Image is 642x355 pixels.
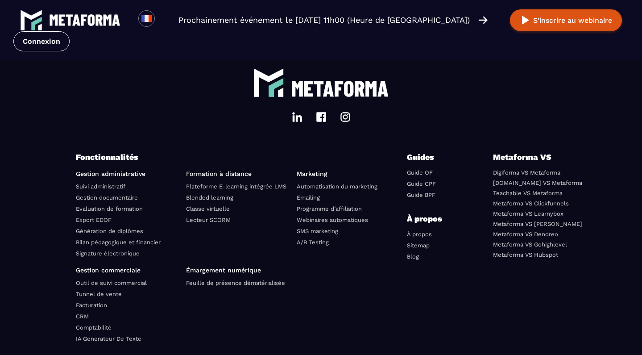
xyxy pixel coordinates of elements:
a: Export EDOF [76,217,112,223]
a: Digiforma VS Metaforma [493,169,560,176]
a: Sitemap [407,242,430,249]
p: Prochainement événement le [DATE] 11h00 (Heure de [GEOGRAPHIC_DATA]) [178,14,470,26]
p: Émargement numérique [186,267,290,274]
a: SMS marketing [297,228,338,234]
img: logo [253,67,284,98]
a: Plateforme E-learning intégrée LMS [186,183,286,190]
a: Metaforma VS Hubspot [493,251,558,258]
a: Emailing [297,194,320,201]
a: Metaforma VS Dendreo [493,231,558,238]
img: linkedin [292,112,302,122]
img: logo [20,9,42,31]
input: Search for option [162,15,169,25]
img: arrow-right [479,15,488,25]
a: Génération de diplômes [76,228,143,234]
a: Webinaires automatiques [297,217,368,223]
a: A/B Testing [297,239,329,246]
p: Metaforma VS [493,151,567,163]
a: Guide OF [407,169,433,176]
a: Lecteur SCORM [186,217,231,223]
p: Fonctionnalités [76,151,407,163]
a: Evaluation de formation [76,205,143,212]
a: Signature électronique [76,250,140,257]
img: facebook [316,112,327,122]
a: CRM [76,313,89,320]
a: Bilan pédagogique et financier [76,239,161,246]
a: Suivi administratif [76,183,125,190]
a: Programme d’affiliation [297,205,362,212]
a: Metaforma VS Gohighlevel [493,241,567,248]
p: Gestion commerciale [76,267,180,274]
img: logo [49,14,120,26]
a: Metaforma VS Clickfunnels [493,200,569,207]
p: Marketing [297,170,401,177]
img: fr [141,13,152,24]
a: Comptabilité [76,324,112,331]
button: S’inscrire au webinaire [510,9,622,31]
a: Gestion documentaire [76,194,138,201]
a: Outil de suivi commercial [76,280,147,286]
img: instagram [340,112,351,122]
a: [DOMAIN_NAME] VS Metaforma [493,180,582,186]
a: Connexion [13,31,70,51]
img: logo [291,81,389,97]
p: Formation à distance [186,170,290,177]
a: Tunnel de vente [76,291,122,297]
a: IA Generateur De Texte [76,335,141,342]
a: Metaforma VS [PERSON_NAME] [493,221,582,227]
img: play [520,15,531,26]
a: Blended learning [186,194,233,201]
a: À propos [407,231,432,238]
a: Blog [407,253,419,260]
p: Guides [407,151,460,163]
div: Search for option [155,10,177,30]
a: Guide BPF [407,192,435,198]
a: Metaforma VS Learnybox [493,210,563,217]
a: Feuille de présence dématérialisée [186,280,285,286]
a: Classe virtuelle [186,205,230,212]
a: Teachable VS Metaforma [493,190,563,196]
a: Guide CPF [407,180,436,187]
p: Gestion administrative [76,170,180,177]
a: Automatisation du marketing [297,183,377,190]
a: Facturation [76,302,107,309]
p: À propos [407,213,460,225]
